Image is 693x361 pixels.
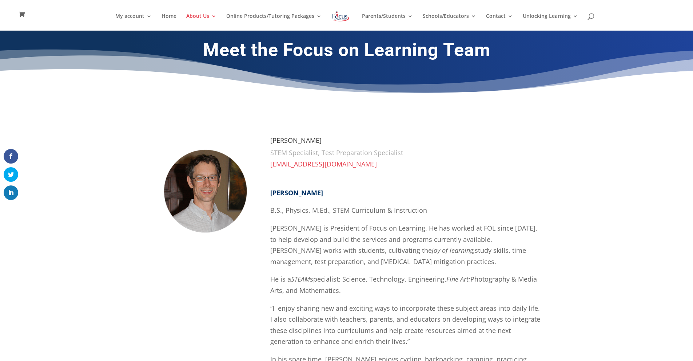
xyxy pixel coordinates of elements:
a: [EMAIL_ADDRESS][DOMAIN_NAME] [270,160,377,168]
img: Thomas Patrick Scharenborg [150,137,259,246]
h1: Meet the Focus on Learning Team [150,39,543,64]
a: Contact [486,13,513,31]
span: He is a specialist: Science, Technology, Engineering, Photography & Media Arts, and Mathematics. [270,275,537,295]
h4: [PERSON_NAME] [270,137,543,147]
strong: [PERSON_NAME] [270,188,323,197]
em: joy of learning, [432,246,475,255]
span: “I enjoy sharing new and exciting ways to incorporate these subject areas into daily life. I also... [270,304,540,346]
a: My account [115,13,152,31]
p: STEM Specialist, Test Preparation Specialist [270,147,543,158]
em: STEAM [291,275,310,283]
em: Fine Art: [446,275,470,283]
a: Home [162,13,176,31]
a: About Us [186,13,216,31]
a: Online Products/Tutoring Packages [226,13,322,31]
a: Unlocking Learning [523,13,578,31]
img: Focus on Learning [331,10,350,23]
span: B.S., Physics, M.Ed., STEM Curriculum & Instruction [270,206,427,215]
a: Schools/Educators [423,13,476,31]
span: [PERSON_NAME] is President of Focus on Learning. He has worked at FOL since [DATE], to help devel... [270,224,537,266]
a: Parents/Students [362,13,413,31]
